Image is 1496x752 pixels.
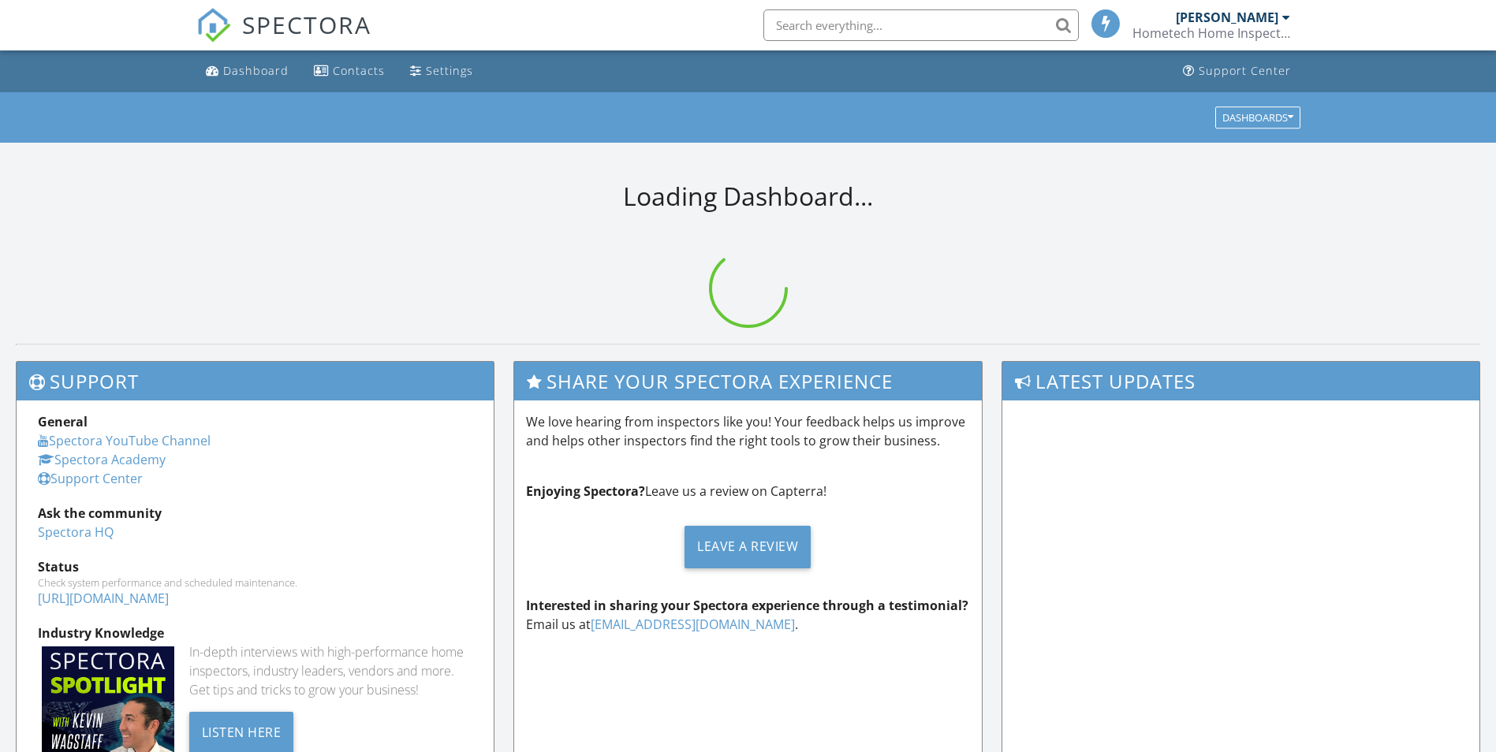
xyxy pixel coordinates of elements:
[1132,25,1290,41] div: Hometech Home Inspections
[308,57,391,86] a: Contacts
[1176,9,1278,25] div: [PERSON_NAME]
[38,523,114,541] a: Spectora HQ
[38,432,211,449] a: Spectora YouTube Channel
[242,8,371,41] span: SPECTORA
[514,362,982,400] h3: Share Your Spectora Experience
[526,596,970,634] p: Email us at .
[526,482,645,500] strong: Enjoying Spectora?
[38,576,472,589] div: Check system performance and scheduled maintenance.
[1002,362,1479,400] h3: Latest Updates
[526,482,970,501] p: Leave us a review on Capterra!
[591,616,795,633] a: [EMAIL_ADDRESS][DOMAIN_NAME]
[1199,63,1291,78] div: Support Center
[189,723,294,740] a: Listen Here
[38,451,166,468] a: Spectora Academy
[1215,106,1300,128] button: Dashboards
[526,412,970,450] p: We love hearing from inspectors like you! Your feedback helps us improve and helps other inspecto...
[38,470,143,487] a: Support Center
[763,9,1079,41] input: Search everything...
[333,63,385,78] div: Contacts
[426,63,473,78] div: Settings
[38,504,472,523] div: Ask the community
[404,57,479,86] a: Settings
[1177,57,1297,86] a: Support Center
[189,642,472,699] div: In-depth interviews with high-performance home inspectors, industry leaders, vendors and more. Ge...
[196,21,371,54] a: SPECTORA
[223,63,289,78] div: Dashboard
[526,513,970,580] a: Leave a Review
[200,57,295,86] a: Dashboard
[38,413,88,430] strong: General
[38,624,472,642] div: Industry Knowledge
[685,526,811,568] div: Leave a Review
[38,557,472,576] div: Status
[1222,112,1293,123] div: Dashboards
[526,597,968,614] strong: Interested in sharing your Spectora experience through a testimonial?
[196,8,231,43] img: The Best Home Inspection Software - Spectora
[17,362,494,400] h3: Support
[38,590,169,607] a: [URL][DOMAIN_NAME]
